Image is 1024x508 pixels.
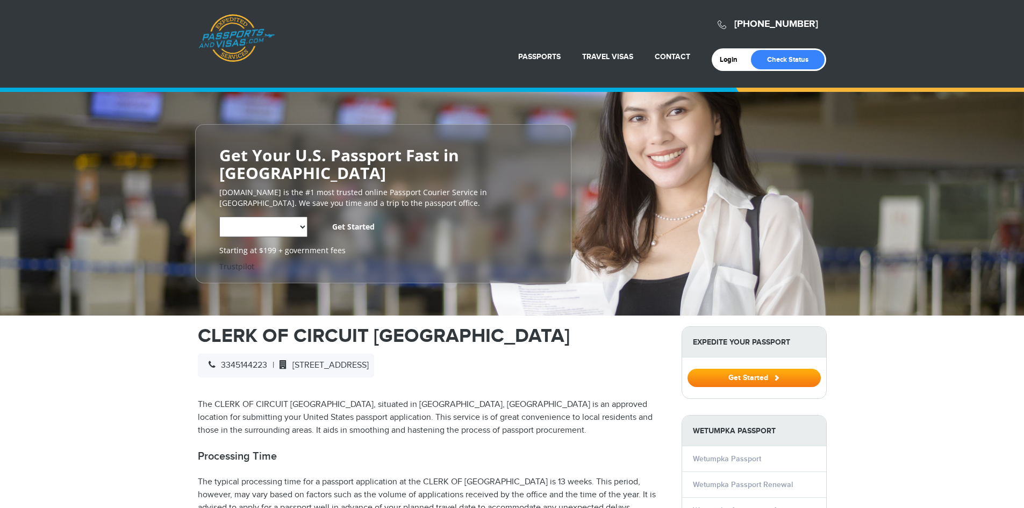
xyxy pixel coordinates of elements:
strong: Wetumpka Passport [682,416,826,446]
a: Wetumpka Passport [693,454,761,463]
a: [PHONE_NUMBER] [734,18,818,30]
span: 3345144223 [203,360,267,370]
a: Contact [655,52,690,61]
span: [STREET_ADDRESS] [274,360,369,370]
a: Login [720,55,745,64]
button: Get Started [688,369,821,387]
strong: Expedite Your Passport [682,327,826,357]
a: Wetumpka Passport Renewal [693,480,793,489]
a: Trustpilot [219,261,254,271]
h2: Processing Time [198,450,665,463]
a: Passports [518,52,561,61]
h1: CLERK OF CIRCUIT [GEOGRAPHIC_DATA] [198,326,665,346]
a: Get Started [688,373,821,382]
a: Check Status [751,50,825,69]
a: Passports & [DOMAIN_NAME] [198,14,275,62]
span: Starting at $199 + government fees [219,245,547,256]
div: | [198,354,374,377]
a: Travel Visas [582,52,633,61]
a: Get Started [310,214,398,240]
p: The CLERK OF CIRCUIT [GEOGRAPHIC_DATA], situated in [GEOGRAPHIC_DATA], [GEOGRAPHIC_DATA] is an ap... [198,398,665,437]
p: [DOMAIN_NAME] is the #1 most trusted online Passport Courier Service in [GEOGRAPHIC_DATA]. We sav... [219,187,547,209]
h2: Get Your U.S. Passport Fast in [GEOGRAPHIC_DATA] [219,146,547,182]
